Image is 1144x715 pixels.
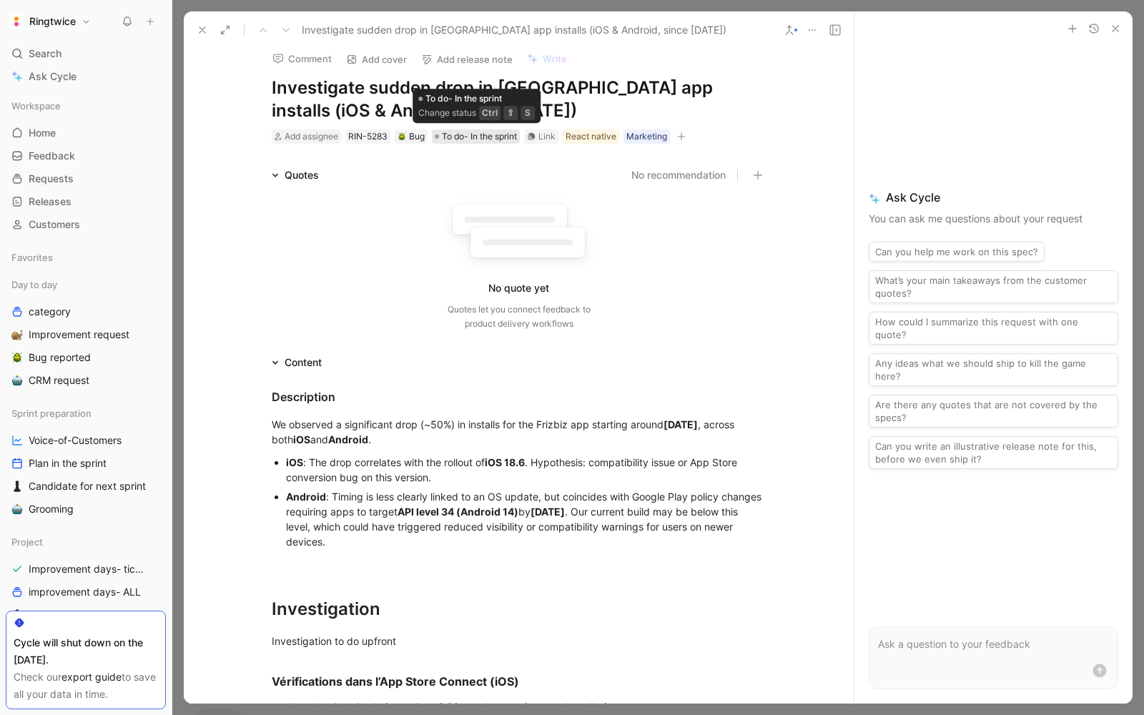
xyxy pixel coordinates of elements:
span: category [29,305,71,319]
button: 🪲 [9,349,26,366]
div: : Timing is less clearly linked to an OS update, but coincides with Google Play policy changes re... [286,489,766,549]
h1: Investigate sudden drop in [GEOGRAPHIC_DATA] app installs (iOS & Android, since [DATE]) [272,77,766,122]
div: No quote yet [488,280,549,297]
a: ♟️Card investigations [6,604,166,626]
button: Write [521,49,573,69]
div: Aller dans . [286,699,766,714]
a: 🤖CRM request [6,370,166,391]
span: Customers [29,217,80,232]
span: Sprint preparation [11,406,92,420]
a: Releases [6,191,166,212]
button: 🤖 [9,372,26,389]
span: Project [11,535,43,549]
button: ♟️ [9,606,26,623]
a: Home [6,122,166,144]
div: Content [285,354,322,371]
span: Day to day [11,277,57,292]
div: Check our to save all your data in time. [14,669,158,703]
img: ♟️ [11,609,23,621]
a: Requests [6,168,166,189]
button: Add cover [340,49,413,69]
span: Releases [29,194,71,209]
div: Link [538,129,556,144]
a: improvement days- ALL [6,581,166,603]
strong: Android [286,490,326,503]
div: Quotes [285,167,319,184]
span: Improvement request [29,327,129,342]
button: Can you write an illustrative release note for this, before we even ship it? [869,436,1118,469]
button: Can you help me work on this spec? [869,242,1045,262]
div: Quotes [266,167,325,184]
span: Candidate for next sprint [29,479,146,493]
span: Plan in the sprint [29,456,107,470]
img: 🐌 [11,329,23,340]
strong: iOS [293,433,310,445]
h1: Ringtwice [29,15,76,28]
a: category [6,301,166,322]
div: To do- In the sprint [432,129,520,144]
button: Add release note [415,49,519,69]
span: Write [543,52,567,65]
button: RingtwiceRingtwice [6,11,94,31]
div: Investigation to do upfront [272,633,766,649]
strong: iOS [286,456,303,468]
img: 🪲 [11,352,23,363]
a: Feedback [6,145,166,167]
span: Home [29,126,56,140]
span: CRM request [29,373,89,388]
span: Card investigations [29,608,119,622]
span: Add assignee [285,131,338,142]
div: Sprint preparation [6,403,166,424]
div: Favorites [6,247,166,268]
div: Day to daycategory🐌Improvement request🪲Bug reported🤖CRM request [6,274,166,391]
div: Sprint preparationVoice-of-CustomersPlan in the sprint♟️Candidate for next sprint🤖Grooming [6,403,166,520]
button: 🐌 [9,326,26,343]
div: Day to day [6,274,166,295]
span: Grooming [29,502,74,516]
a: export guide [61,671,122,683]
img: 🤖 [11,375,23,386]
div: React native [566,129,616,144]
button: What’s your main takeaways from the customer quotes? [869,270,1118,303]
div: RIN-5283 [348,129,388,144]
a: Improvement days- tickets ready [6,558,166,580]
img: 🪲 [398,132,406,141]
p: You can ask me questions about your request [869,210,1118,227]
div: Investigation [272,596,766,622]
button: 🤖 [9,500,26,518]
div: 🪲Bug [395,129,428,144]
span: Bug reported [29,350,91,365]
div: Bug [398,129,425,144]
button: Any ideas what we should ship to kill the game here? [869,353,1118,386]
span: Favorites [11,250,53,265]
a: 🤖Grooming [6,498,166,520]
button: Are there any quotes that are not covered by the specs? [869,395,1118,428]
span: Ask Cycle [869,189,1118,206]
div: Marketing [626,129,667,144]
a: ♟️Candidate for next sprint [6,475,166,497]
a: Customers [6,214,166,235]
span: Feedback [29,149,75,163]
span: To do- In the sprint [442,129,517,144]
div: Workspace [6,95,166,117]
a: Voice-of-Customers [6,430,166,451]
span: Improvement days- tickets ready [29,562,149,576]
span: Ask Cycle [29,68,77,85]
img: Ringtwice [9,14,24,29]
strong: [DATE] [531,506,565,518]
strong: [DATE] [664,418,698,430]
strong: iOS 18.6 [485,456,525,468]
span: Search [29,45,61,62]
strong: API level 34 (Android 14) [398,506,518,518]
img: 🤖 [11,503,23,515]
button: No recommendation [631,167,726,184]
div: We observed a significant drop (~50%) in installs for the Frizbiz app starting around , across bo... [272,417,766,447]
button: How could I summarize this request with one quote? [869,312,1118,345]
span: Workspace [11,99,61,113]
span: Voice-of-Customers [29,433,122,448]
span: Requests [29,172,74,186]
a: Ask Cycle [6,66,166,87]
a: Plan in the sprint [6,453,166,474]
strong: Android [328,433,368,445]
span: improvement days- ALL [29,585,141,599]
